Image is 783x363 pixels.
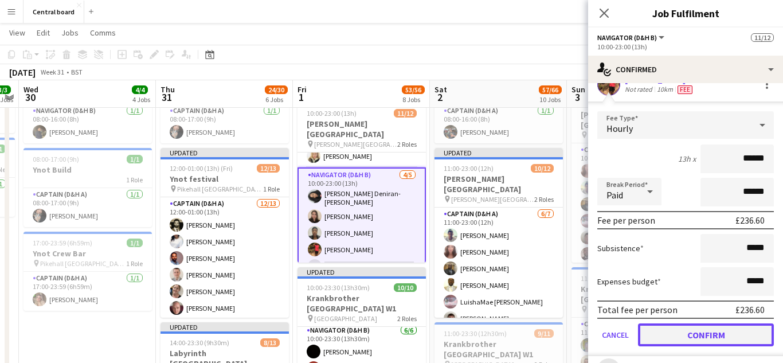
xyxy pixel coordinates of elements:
[296,91,307,104] span: 1
[402,95,424,104] div: 8 Jobs
[9,28,25,38] span: View
[265,95,287,104] div: 6 Jobs
[24,84,38,95] span: Wed
[625,85,655,94] div: Not rated
[160,148,289,318] app-job-card: Updated12:00-01:00 (13h) (Fri)12/13Ynot festival Pikehall [GEOGRAPHIC_DATA]1 RoleCaptain (D&H A)1...
[9,67,36,78] div: [DATE]
[160,84,175,95] span: Thu
[132,95,150,104] div: 4 Jobs
[597,323,633,346] button: Cancel
[655,85,675,94] div: 10km
[606,189,623,201] span: Paid
[24,104,152,143] app-card-role: Navigator (D&H B)1/108:00-16:00 (8h)[PERSON_NAME]
[265,85,288,94] span: 24/30
[394,283,417,292] span: 10/10
[735,304,765,315] div: £236.60
[534,329,554,338] span: 9/11
[588,56,783,83] div: Confirmed
[597,304,678,315] div: Total fee per person
[444,329,507,338] span: 11:00-23:30 (12h30m)
[597,42,774,51] div: 10:00-23:00 (13h)
[170,338,229,347] span: 14:00-23:30 (9h30m)
[394,109,417,118] span: 11/12
[33,155,79,163] span: 08:00-17:00 (9h)
[434,148,563,157] div: Updated
[534,195,554,204] span: 2 Roles
[606,123,633,134] span: Hourly
[735,214,765,226] div: £236.60
[297,293,426,314] h3: Krankbrother [GEOGRAPHIC_DATA] W1
[571,93,700,263] app-job-card: 10:00-23:00 (13h)11/11[PERSON_NAME][GEOGRAPHIC_DATA] [PERSON_NAME][GEOGRAPHIC_DATA]2 RolesCaptain...
[297,93,426,263] app-job-card: Updated10:00-23:00 (13h)11/12[PERSON_NAME][GEOGRAPHIC_DATA] [PERSON_NAME][GEOGRAPHIC_DATA]2 Roles...
[434,84,447,95] span: Sat
[297,267,426,276] div: Updated
[160,174,289,184] h3: Ynot festival
[257,164,280,173] span: 12/13
[397,140,417,149] span: 2 Roles
[38,68,66,76] span: Week 31
[539,85,562,94] span: 57/66
[90,28,116,38] span: Comms
[57,25,83,40] a: Jobs
[444,164,494,173] span: 11:00-23:00 (12h)
[170,164,233,173] span: 12:00-01:00 (13h) (Fri)
[127,239,143,247] span: 1/1
[434,208,563,346] app-card-role: Captain (D&H A)6/711:00-23:00 (12h)[PERSON_NAME][PERSON_NAME][PERSON_NAME][PERSON_NAME]LuishaMae ...
[678,85,692,94] span: Fee
[751,33,774,42] span: 11/12
[434,339,563,360] h3: Krankbrother [GEOGRAPHIC_DATA] W1
[570,91,585,104] span: 3
[307,109,357,118] span: 10:00-23:00 (13h)
[24,232,152,311] app-job-card: 17:00-23:59 (6h59m)1/1Ynot Crew Bar Pikehall [GEOGRAPHIC_DATA]1 RoleCaptain (D&H A)1/117:00-23:59...
[588,6,783,21] h3: Job Fulfilment
[24,248,152,259] h3: Ynot Crew Bar
[177,185,263,193] span: Pikehall [GEOGRAPHIC_DATA]
[571,143,700,266] app-card-role: Captain (D&H A)6/610:00-23:00 (13h)[PERSON_NAME][PERSON_NAME][PERSON_NAME]LuishaMae [PERSON_NAME]...
[307,283,370,292] span: 10:00-23:30 (13h30m)
[571,110,700,130] h3: [PERSON_NAME][GEOGRAPHIC_DATA]
[314,314,377,323] span: [GEOGRAPHIC_DATA]
[160,104,289,143] app-card-role: Captain (D&H A)1/108:00-17:00 (9h)[PERSON_NAME]
[160,148,289,157] div: Updated
[132,85,148,94] span: 4/4
[37,28,50,38] span: Edit
[678,154,696,164] div: 13h x
[40,259,126,268] span: Pikehall [GEOGRAPHIC_DATA]
[24,165,152,175] h3: Ynot Build
[32,25,54,40] a: Edit
[434,104,563,143] app-card-role: Captain (D&H A)1/108:00-16:00 (8h)[PERSON_NAME]
[402,85,425,94] span: 53/56
[297,119,426,139] h3: [PERSON_NAME][GEOGRAPHIC_DATA]
[597,33,657,42] span: Navigator (D&H B)
[263,185,280,193] span: 1 Role
[597,276,661,287] label: Expenses budget
[314,140,397,149] span: [PERSON_NAME][GEOGRAPHIC_DATA]
[675,85,695,94] div: Crew has different fees then in role
[297,84,307,95] span: Fri
[597,33,666,42] button: Navigator (D&H B)
[433,91,447,104] span: 2
[397,314,417,323] span: 2 Roles
[571,84,585,95] span: Sun
[33,239,92,247] span: 17:00-23:59 (6h59m)
[581,274,644,283] span: 11:00-23:30 (12h30m)
[638,323,774,346] button: Confirm
[597,214,655,226] div: Fee per person
[434,148,563,318] app-job-card: Updated11:00-23:00 (12h)10/12[PERSON_NAME][GEOGRAPHIC_DATA] [PERSON_NAME][GEOGRAPHIC_DATA]2 Roles...
[5,25,30,40] a: View
[126,175,143,184] span: 1 Role
[434,174,563,194] h3: [PERSON_NAME][GEOGRAPHIC_DATA]
[24,272,152,311] app-card-role: Captain (D&H A)1/117:00-23:59 (6h59m)[PERSON_NAME]
[531,164,554,173] span: 10/12
[85,25,120,40] a: Comms
[126,259,143,268] span: 1 Role
[597,243,644,253] label: Subsistence
[24,148,152,227] div: 08:00-17:00 (9h)1/1Ynot Build1 RoleCaptain (D&H A)1/108:00-17:00 (9h)[PERSON_NAME]
[22,91,38,104] span: 30
[159,91,175,104] span: 31
[297,167,426,279] app-card-role: Navigator (D&H B)4/510:00-23:00 (13h)[PERSON_NAME] Deniran-[PERSON_NAME][PERSON_NAME][PERSON_NAME...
